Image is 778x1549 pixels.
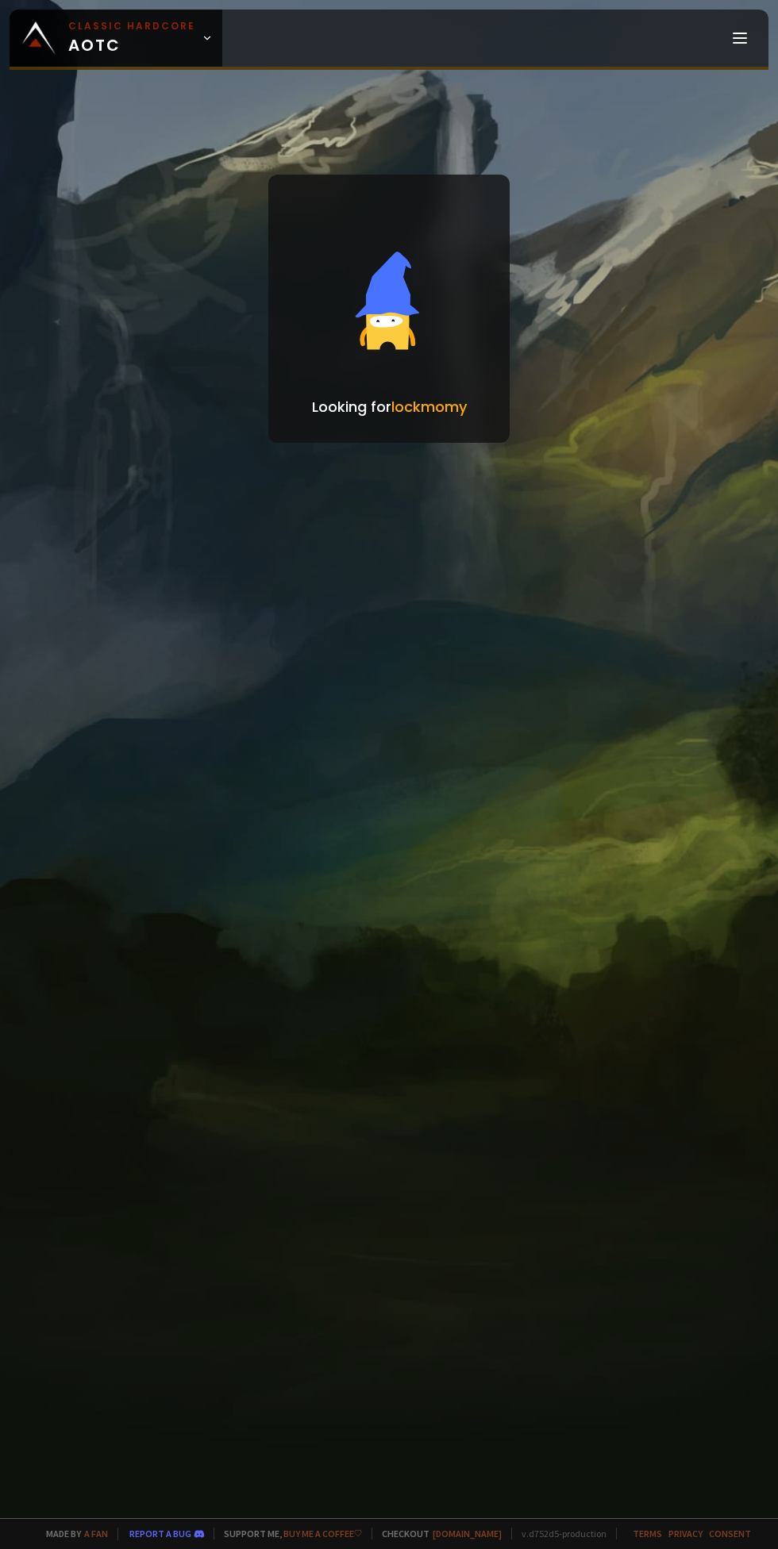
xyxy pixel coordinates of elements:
span: Checkout [372,1528,502,1539]
span: Support me, [214,1528,362,1539]
a: a fan [84,1528,108,1539]
a: Report a bug [129,1528,191,1539]
span: v. d752d5 - production [511,1528,607,1539]
a: Buy me a coffee [283,1528,362,1539]
a: Privacy [668,1528,703,1539]
small: Classic Hardcore [68,19,195,33]
a: Classic HardcoreAOTC [10,10,222,67]
a: Terms [633,1528,662,1539]
span: Made by [37,1528,108,1539]
span: lockmomy [391,397,467,417]
a: Consent [709,1528,751,1539]
p: Looking for [312,396,467,417]
span: AOTC [68,19,195,57]
a: [DOMAIN_NAME] [433,1528,502,1539]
